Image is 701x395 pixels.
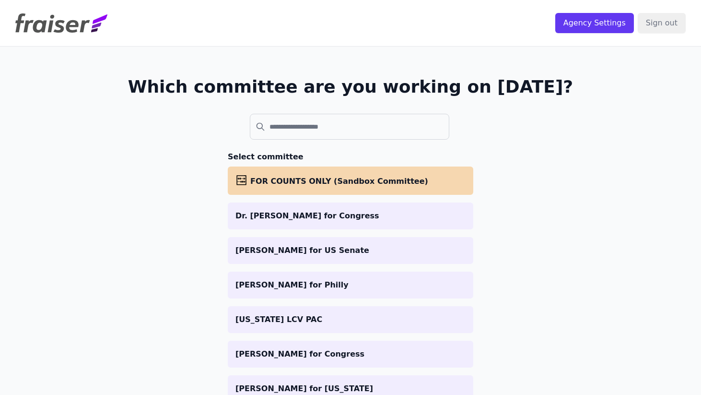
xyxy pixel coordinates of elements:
[235,383,466,395] p: [PERSON_NAME] for [US_STATE]
[235,314,466,325] p: [US_STATE] LCV PAC
[235,348,466,360] p: [PERSON_NAME] for Congress
[228,237,473,264] a: [PERSON_NAME] for US Senate
[228,341,473,368] a: [PERSON_NAME] for Congress
[235,210,466,222] p: Dr. [PERSON_NAME] for Congress
[638,13,686,33] input: Sign out
[250,177,428,186] span: FOR COUNTS ONLY (Sandbox Committee)
[15,13,107,33] img: Fraiser Logo
[228,306,473,333] a: [US_STATE] LCV PAC
[228,272,473,299] a: [PERSON_NAME] for Philly
[228,151,473,163] h3: Select committee
[228,203,473,229] a: Dr. [PERSON_NAME] for Congress
[235,245,466,256] p: [PERSON_NAME] for US Senate
[555,13,634,33] input: Agency Settings
[228,167,473,195] a: FOR COUNTS ONLY (Sandbox Committee)
[235,279,466,291] p: [PERSON_NAME] for Philly
[128,77,573,96] h1: Which committee are you working on [DATE]?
